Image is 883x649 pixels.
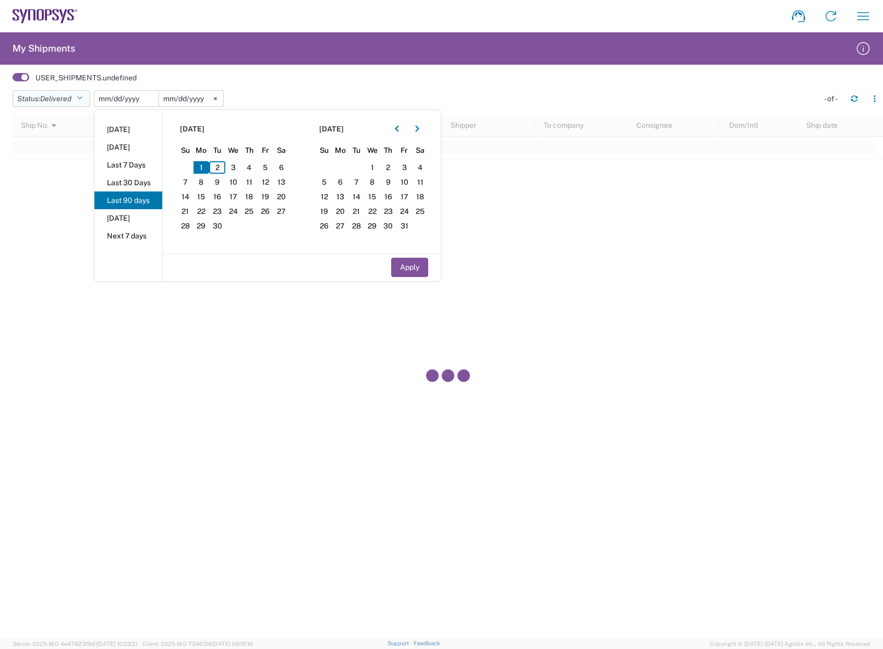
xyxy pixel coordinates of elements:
span: 26 [317,220,333,232]
span: 12 [257,176,273,188]
span: 25 [241,205,258,218]
span: Server: 2025.18.0-4e47823f9d1 [13,641,138,647]
span: 21 [348,205,365,218]
span: Tu [209,146,225,155]
span: 19 [317,205,333,218]
h2: My Shipments [13,42,75,55]
span: 13 [273,176,289,188]
span: Fr [257,146,273,155]
span: 16 [209,190,225,203]
span: Su [177,146,193,155]
span: Su [317,146,333,155]
li: [DATE] [94,121,162,138]
span: 19 [257,190,273,203]
li: Last 30 Days [94,174,162,191]
span: 3 [225,161,241,174]
span: 24 [396,205,413,218]
span: 8 [364,176,380,188]
span: 12 [317,190,333,203]
span: 9 [380,176,396,188]
span: 13 [332,190,348,203]
span: 27 [332,220,348,232]
span: Th [241,146,258,155]
span: We [364,146,380,155]
span: Copyright © [DATE]-[DATE] Agistix Inc., All Rights Reserved [710,639,870,648]
span: 26 [257,205,273,218]
span: 18 [412,190,428,203]
span: 1 [193,161,210,174]
span: [DATE] [180,124,204,134]
span: 14 [177,190,193,203]
span: 15 [193,190,210,203]
span: 6 [273,161,289,174]
span: 1 [364,161,380,174]
span: 29 [193,220,210,232]
span: Sa [412,146,428,155]
input: Not set [159,91,223,106]
span: [DATE] [319,124,344,134]
span: Mo [332,146,348,155]
span: 9 [209,176,225,188]
input: Not set [94,91,159,106]
span: Sa [273,146,289,155]
span: 16 [380,190,396,203]
span: 25 [412,205,428,218]
span: 23 [380,205,396,218]
span: 10 [225,176,241,188]
span: Delivered [40,94,71,103]
span: 4 [412,161,428,174]
li: [DATE] [94,209,162,227]
button: Apply [391,258,428,277]
span: 11 [412,176,428,188]
a: Support [388,640,414,646]
span: 5 [317,176,333,188]
span: 4 [241,161,258,174]
span: 7 [177,176,193,188]
span: 30 [380,220,396,232]
span: 27 [273,205,289,218]
span: 30 [209,220,225,232]
span: Fr [396,146,413,155]
span: Th [380,146,396,155]
span: 23 [209,205,225,218]
span: 17 [396,190,413,203]
span: Tu [348,146,365,155]
span: 2 [209,161,225,174]
span: 3 [396,161,413,174]
span: 8 [193,176,210,188]
span: 20 [273,190,289,203]
span: Mo [193,146,210,155]
span: 14 [348,190,365,203]
span: 5 [257,161,273,174]
span: 10 [396,176,413,188]
span: 11 [241,176,258,188]
span: [DATE] 10:23:21 [97,641,138,647]
label: USER_SHIPMENTS.undefined [35,73,137,82]
li: Last 90 days [94,191,162,209]
span: 22 [364,205,380,218]
button: Status:Delivered [13,90,90,107]
span: 28 [348,220,365,232]
span: 22 [193,205,210,218]
span: 21 [177,205,193,218]
li: Last 7 Days [94,156,162,174]
span: 7 [348,176,365,188]
span: Client: 2025.18.0-7346316 [142,641,253,647]
li: Next 7 days [94,227,162,245]
span: We [225,146,241,155]
span: 17 [225,190,241,203]
li: [DATE] [94,138,162,156]
span: 2 [380,161,396,174]
span: 31 [396,220,413,232]
a: Feedback [414,640,440,646]
span: 29 [364,220,380,232]
span: 24 [225,205,241,218]
span: 15 [364,190,380,203]
span: [DATE] 08:10:16 [212,641,253,647]
span: 6 [332,176,348,188]
span: 18 [241,190,258,203]
div: - of - [824,94,842,103]
span: 28 [177,220,193,232]
span: 20 [332,205,348,218]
